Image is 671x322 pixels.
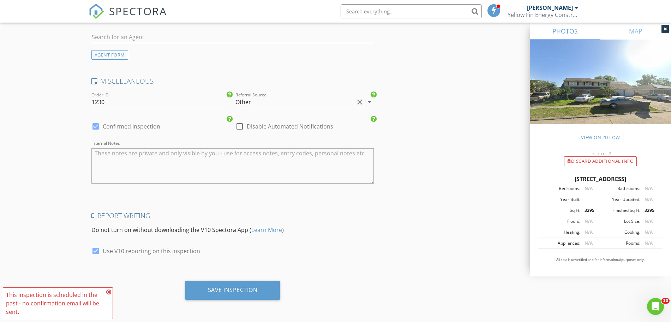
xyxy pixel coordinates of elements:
textarea: Internal Notes [91,148,374,184]
span: N/A [645,218,653,224]
div: Finished Sq Ft: [600,207,640,214]
input: Search everything... [341,4,482,18]
label: Use V10 reporting on this inspection [103,248,200,255]
span: N/A [585,218,593,224]
div: [PERSON_NAME] [527,4,573,11]
i: clear [355,98,364,106]
h4: MISCELLANEOUS [91,77,374,86]
div: Bedrooms: [540,185,580,192]
label: Disable Automated Notifications [247,123,333,130]
div: This inspection is scheduled in the past - no confirmation email will be sent. [6,291,104,316]
div: Bathrooms: [600,185,640,192]
div: Floors: [540,218,580,225]
p: All data is unverified and for informational purposes only. [538,257,663,262]
div: Yellow Fin Energy Construction Services LLC [508,11,578,18]
div: Save Inspection [208,286,258,293]
input: Search for an Agent [91,31,374,43]
div: Lot Size: [600,218,640,225]
div: Year Updated: [600,196,640,203]
div: Appliances: [540,240,580,246]
div: 3295 [640,207,660,214]
label: Confirmed Inspection [103,123,160,130]
span: N/A [585,229,593,235]
div: Heating: [540,229,580,235]
a: PHOTOS [530,23,600,40]
span: N/A [645,196,653,202]
span: 10 [661,298,670,304]
p: Do not turn on without downloading the V10 Spectora App ( ) [91,226,374,234]
img: streetview [530,40,671,141]
div: Cooling: [600,229,640,235]
span: N/A [645,240,653,246]
span: N/A [585,185,593,191]
h4: Report Writing [91,211,374,220]
div: Discard Additional info [564,156,637,166]
div: AGENT FORM [91,50,128,60]
img: The Best Home Inspection Software - Spectora [89,4,104,19]
span: N/A [585,240,593,246]
div: Year Built: [540,196,580,203]
div: 3295 [580,207,600,214]
iframe: Intercom live chat [647,298,664,315]
span: N/A [645,229,653,235]
div: Other [235,99,251,105]
div: Incorrect? [530,151,671,156]
a: Learn More [251,226,282,234]
div: [STREET_ADDRESS] [538,175,663,183]
a: MAP [600,23,671,40]
i: arrow_drop_down [365,98,374,106]
div: Sq Ft: [540,207,580,214]
a: SPECTORA [89,10,167,24]
span: N/A [645,185,653,191]
a: View on Zillow [578,133,623,142]
div: Rooms: [600,240,640,246]
span: SPECTORA [109,4,167,18]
